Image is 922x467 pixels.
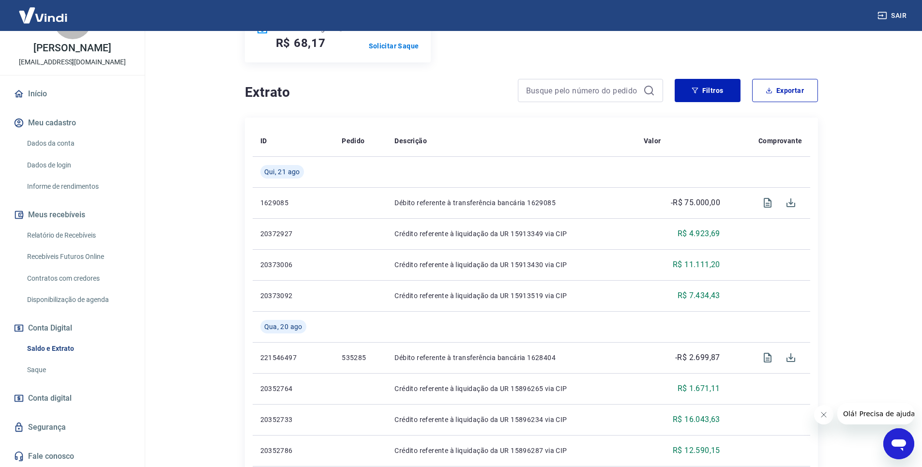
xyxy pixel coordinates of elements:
[23,269,133,288] a: Contratos com credores
[33,43,111,53] p: [PERSON_NAME]
[12,0,75,30] img: Vindi
[814,405,833,424] iframe: Fechar mensagem
[260,446,327,455] p: 20352786
[23,134,133,153] a: Dados da conta
[779,346,802,369] span: Download
[394,260,628,270] p: Crédito referente à liquidação da UR 15913430 via CIP
[12,317,133,339] button: Conta Digital
[675,352,720,363] p: -R$ 2.699,87
[756,346,779,369] span: Visualizar
[23,360,133,380] a: Saque
[394,446,628,455] p: Crédito referente à liquidação da UR 15896287 via CIP
[264,322,302,331] span: Qua, 20 ago
[758,136,802,146] p: Comprovante
[394,384,628,393] p: Crédito referente à liquidação da UR 15896265 via CIP
[394,198,628,208] p: Débito referente à transferência bancária 1629085
[876,7,910,25] button: Sair
[394,415,628,424] p: Crédito referente à liquidação da UR 15896234 via CIP
[276,35,326,51] h5: R$ 68,17
[260,260,327,270] p: 20373006
[19,57,126,67] p: [EMAIL_ADDRESS][DOMAIN_NAME]
[12,388,133,409] a: Conta digital
[264,167,300,177] span: Qui, 21 ago
[260,384,327,393] p: 20352764
[673,414,720,425] p: R$ 16.043,63
[6,7,81,15] span: Olá! Precisa de ajuda?
[23,247,133,267] a: Recebíveis Futuros Online
[12,112,133,134] button: Meu cadastro
[678,228,720,240] p: R$ 4.923,69
[12,83,133,105] a: Início
[526,83,639,98] input: Busque pelo número do pedido
[260,291,327,301] p: 20373092
[394,291,628,301] p: Crédito referente à liquidação da UR 15913519 via CIP
[12,417,133,438] a: Segurança
[260,136,267,146] p: ID
[23,177,133,196] a: Informe de rendimentos
[23,339,133,359] a: Saldo e Extrato
[756,191,779,214] span: Visualizar
[23,226,133,245] a: Relatório de Recebíveis
[369,41,419,51] a: Solicitar Saque
[779,191,802,214] span: Download
[883,428,914,459] iframe: Botão para abrir a janela de mensagens
[260,415,327,424] p: 20352733
[678,290,720,301] p: R$ 7.434,43
[671,197,720,209] p: -R$ 75.000,00
[245,83,506,102] h4: Extrato
[260,353,327,362] p: 221546497
[394,136,427,146] p: Descrição
[752,79,818,102] button: Exportar
[23,290,133,310] a: Disponibilização de agenda
[673,259,720,271] p: R$ 11.111,20
[675,79,741,102] button: Filtros
[28,392,72,405] span: Conta digital
[342,136,364,146] p: Pedido
[260,198,327,208] p: 1629085
[673,445,720,456] p: R$ 12.590,15
[12,446,133,467] a: Fale conosco
[394,353,628,362] p: Débito referente à transferência bancária 1628404
[342,353,379,362] p: 535285
[23,155,133,175] a: Dados de login
[644,136,661,146] p: Valor
[260,229,327,239] p: 20372927
[678,383,720,394] p: R$ 1.671,11
[12,204,133,226] button: Meus recebíveis
[837,403,914,424] iframe: Mensagem da empresa
[394,229,628,239] p: Crédito referente à liquidação da UR 15913349 via CIP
